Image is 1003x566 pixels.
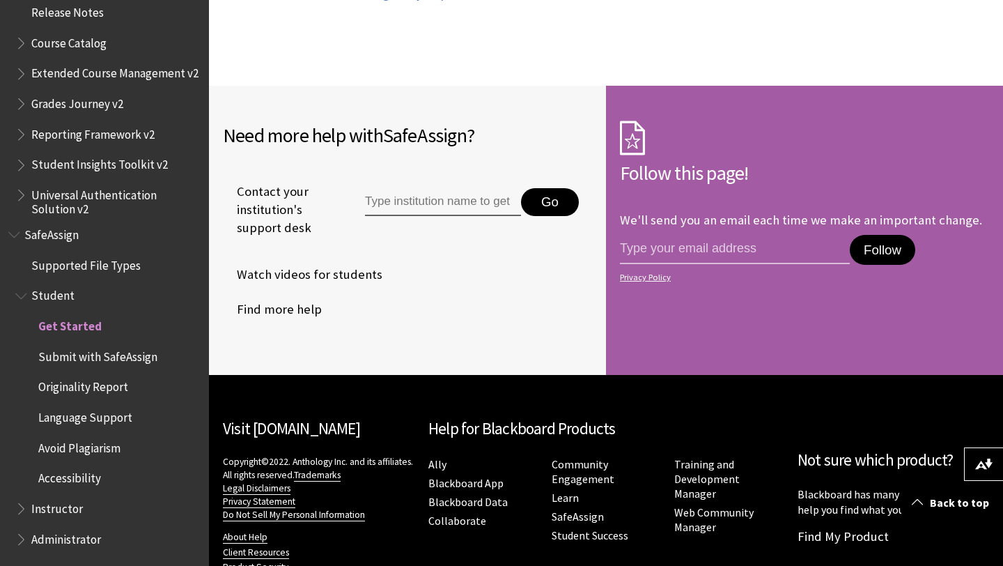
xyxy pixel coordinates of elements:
[294,469,341,482] a: Trademarks
[674,457,740,501] a: Training and Development Manager
[428,495,508,510] a: Blackboard Data
[223,482,290,495] a: Legal Disclaimers
[38,376,128,395] span: Originality Report
[428,417,784,441] h2: Help for Blackboard Products
[620,158,989,188] h2: Follow this page!
[223,531,267,544] a: About Help
[901,490,1003,516] a: Back to top
[31,123,155,141] span: Reporting Framework v2
[31,497,83,516] span: Instructor
[620,235,850,264] input: email address
[850,235,915,266] button: Follow
[620,212,982,228] p: We'll send you an email each time we make an important change.
[31,92,123,111] span: Grades Journey v2
[38,436,120,455] span: Avoid Plagiarism
[31,284,75,303] span: Student
[552,491,579,505] a: Learn
[798,487,989,518] p: Blackboard has many products. Let us help you find what you need.
[223,455,414,521] p: Copyright©2022. Anthology Inc. and its affiliates. All rights reserved.
[428,514,486,528] a: Collaborate
[552,528,628,543] a: Student Success
[223,121,592,150] h2: Need more help with ?
[38,467,101,486] span: Accessibility
[383,123,467,148] span: SafeAssign
[31,153,168,172] span: Student Insights Toolkit v2
[223,264,382,285] a: Watch videos for students
[31,1,104,20] span: Release Notes
[223,183,333,238] span: Contact your institution's support desk
[223,496,295,508] a: Privacy Statement
[31,31,107,50] span: Course Catalog
[24,223,79,242] span: SafeAssign
[620,273,985,282] a: Privacy Policy
[31,254,141,273] span: Supported File Types
[428,476,504,491] a: Blackboard App
[223,418,360,438] a: Visit [DOMAIN_NAME]
[521,188,579,216] button: Go
[223,546,289,559] a: Client Resources
[38,406,132,424] span: Language Support
[38,345,157,364] span: Submit with SafeAssign
[31,62,199,81] span: Extended Course Management v2
[552,457,614,487] a: Community Engagement
[31,528,101,546] span: Administrator
[428,457,446,472] a: Ally
[620,121,645,155] img: Subscription Icon
[552,510,604,524] a: SafeAssign
[223,299,322,320] a: Find more help
[8,223,201,551] nav: Book outline for Blackboard SafeAssign
[674,505,754,535] a: Web Community Manager
[31,183,199,216] span: Universal Authentication Solution v2
[798,448,989,473] h2: Not sure which product?
[798,528,889,544] a: Find My Product
[223,509,365,521] a: Do Not Sell My Personal Information
[38,314,102,333] span: Get Started
[365,188,521,216] input: Type institution name to get support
